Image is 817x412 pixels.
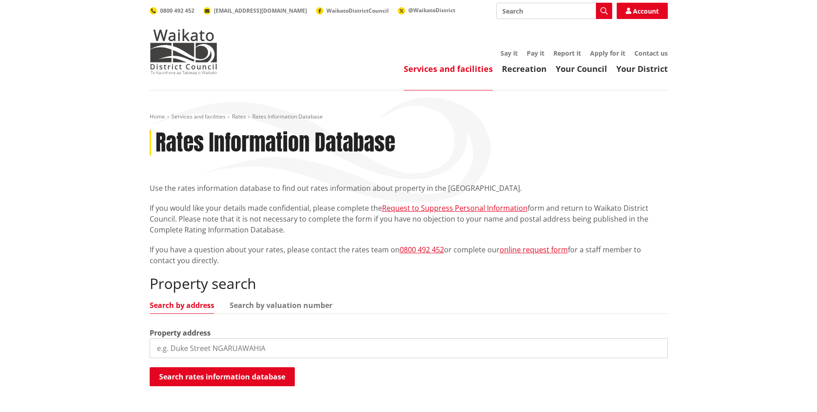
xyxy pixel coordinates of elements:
a: [EMAIL_ADDRESS][DOMAIN_NAME] [203,7,307,14]
h2: Property search [150,275,668,292]
a: 0800 492 452 [150,7,194,14]
a: Report it [553,49,581,57]
a: Account [617,3,668,19]
button: Search rates information database [150,367,295,386]
span: 0800 492 452 [160,7,194,14]
a: @WaikatoDistrict [398,6,455,14]
span: [EMAIL_ADDRESS][DOMAIN_NAME] [214,7,307,14]
span: @WaikatoDistrict [408,6,455,14]
input: Search input [496,3,612,19]
a: Apply for it [590,49,625,57]
a: Home [150,113,165,120]
p: Use the rates information database to find out rates information about property in the [GEOGRAPHI... [150,183,668,194]
a: Say it [501,49,518,57]
a: Recreation [502,63,547,74]
span: WaikatoDistrictCouncil [326,7,389,14]
a: Your Council [556,63,607,74]
label: Property address [150,327,211,338]
nav: breadcrumb [150,113,668,121]
p: If you have a question about your rates, please contact the rates team on or complete our for a s... [150,244,668,266]
a: WaikatoDistrictCouncil [316,7,389,14]
a: Your District [616,63,668,74]
a: Contact us [634,49,668,57]
a: Search by address [150,302,214,309]
h1: Rates Information Database [156,130,395,156]
a: Services and facilities [171,113,226,120]
p: If you would like your details made confidential, please complete the form and return to Waikato ... [150,203,668,235]
a: Pay it [527,49,544,57]
a: Services and facilities [404,63,493,74]
input: e.g. Duke Street NGARUAWAHIA [150,338,668,358]
a: Request to Suppress Personal Information [382,203,528,213]
a: online request form [500,245,568,255]
a: 0800 492 452 [400,245,444,255]
a: Rates [232,113,246,120]
img: Waikato District Council - Te Kaunihera aa Takiwaa o Waikato [150,29,217,74]
a: Search by valuation number [230,302,332,309]
span: Rates Information Database [252,113,323,120]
